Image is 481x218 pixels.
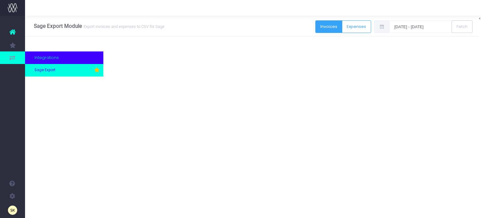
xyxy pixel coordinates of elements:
a: Sage Export [25,64,103,77]
button: Invoices [315,20,342,33]
button: Expenses [342,20,371,33]
h3: Sage Export Module [34,23,164,29]
img: images/default_profile_image.png [8,205,17,215]
button: Fetch [452,20,473,33]
small: Export invoices and expenses to CSV for Sage [82,23,164,29]
span: Sage Export [34,67,55,73]
div: Button group [315,20,371,35]
span: Integrations [34,55,59,61]
input: Select date range [389,20,452,33]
